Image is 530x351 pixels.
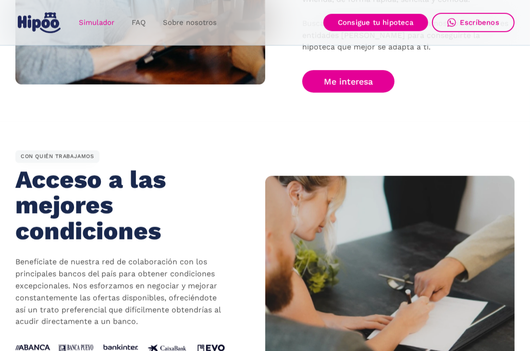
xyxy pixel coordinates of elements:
div: Escríbenos [460,18,499,27]
p: Benefíciate de nuestra red de colaboración con los principales bancos del país para obtener condi... [15,256,228,328]
a: Sobre nosotros [154,13,225,32]
a: Escríbenos [432,13,515,32]
a: FAQ [123,13,154,32]
a: Consigue tu hipoteca [323,14,428,31]
h2: Acceso a las mejores condiciones [15,167,228,244]
a: Me interesa [302,70,394,93]
a: Simulador [70,13,123,32]
div: CON QUIÉN TRABAJAMOS [15,150,99,163]
a: home [15,9,62,37]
